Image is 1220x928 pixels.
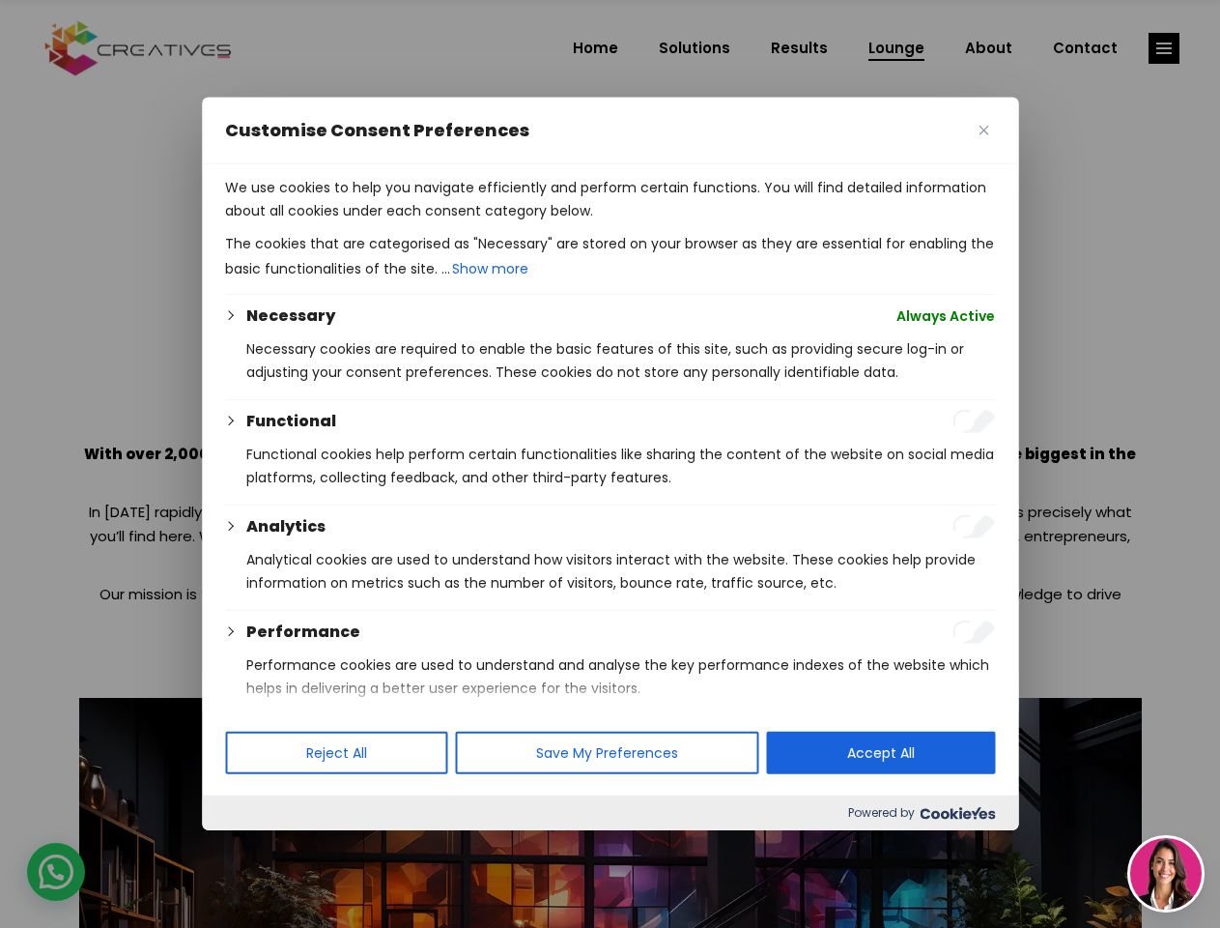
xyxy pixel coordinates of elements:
button: Close [972,119,995,142]
p: Functional cookies help perform certain functionalities like sharing the content of the website o... [246,443,995,489]
div: Customise Consent Preferences [202,98,1018,830]
img: agent [1130,838,1202,910]
button: Necessary [246,304,335,328]
p: Analytical cookies are used to understand how visitors interact with the website. These cookies h... [246,548,995,594]
div: Powered by [202,796,1018,830]
button: Analytics [246,515,326,538]
input: Enable Analytics [952,515,995,538]
button: Show more [450,255,530,282]
p: The cookies that are categorised as "Necessary" are stored on your browser as they are essential ... [225,232,995,282]
input: Enable Functional [952,410,995,433]
p: Necessary cookies are required to enable the basic features of this site, such as providing secur... [246,337,995,384]
input: Enable Performance [952,621,995,644]
p: We use cookies to help you navigate efficiently and perform certain functions. You will find deta... [225,176,995,222]
img: Close [979,126,988,135]
img: Cookieyes logo [920,807,995,820]
button: Functional [246,410,336,433]
button: Accept All [766,732,995,774]
p: Performance cookies are used to understand and analyse the key performance indexes of the website... [246,653,995,700]
button: Reject All [225,732,447,774]
button: Performance [246,621,360,644]
span: Always Active [896,304,995,328]
span: Customise Consent Preferences [225,119,529,142]
button: Save My Preferences [455,732,758,774]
